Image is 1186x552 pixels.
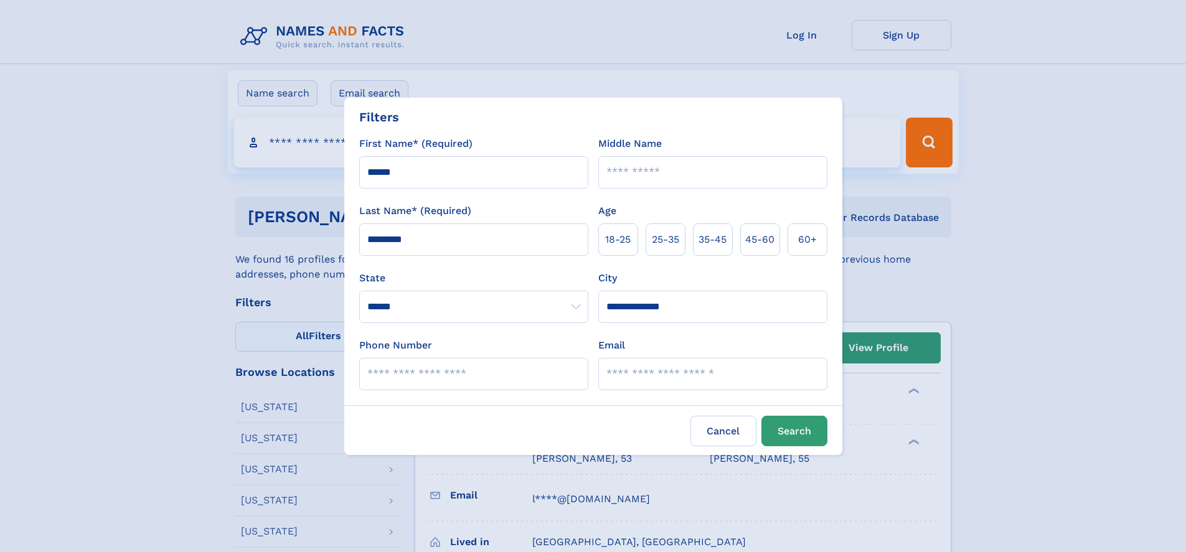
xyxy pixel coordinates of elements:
[359,271,588,286] label: State
[359,338,432,353] label: Phone Number
[745,232,774,247] span: 45‑60
[699,232,727,247] span: 35‑45
[598,203,616,218] label: Age
[598,338,625,353] label: Email
[761,416,827,446] button: Search
[359,203,471,218] label: Last Name* (Required)
[690,416,756,446] label: Cancel
[598,271,617,286] label: City
[598,136,662,151] label: Middle Name
[652,232,679,247] span: 25‑35
[798,232,817,247] span: 60+
[359,108,399,126] div: Filters
[605,232,631,247] span: 18‑25
[359,136,473,151] label: First Name* (Required)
